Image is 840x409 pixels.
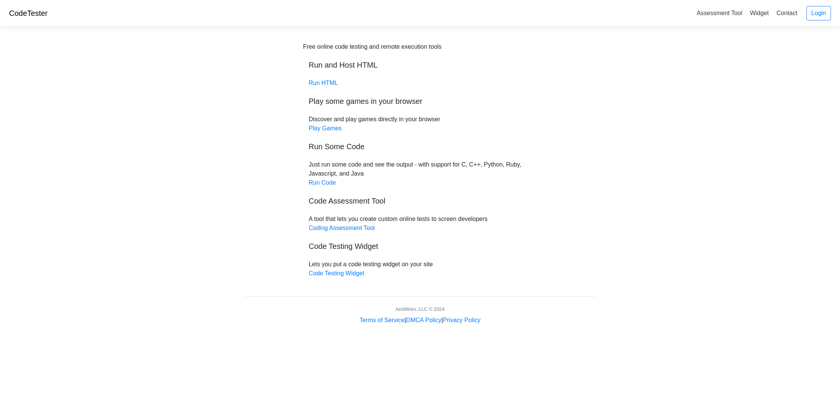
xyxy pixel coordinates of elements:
[303,42,537,278] div: Discover and play games directly in your browser Just run some code and see the output - with sup...
[309,270,364,276] a: Code Testing Widget
[309,125,342,131] a: Play Games
[309,225,375,231] a: Coding Assessment Tool
[303,42,442,51] div: Free online code testing and remote execution tools
[309,97,531,106] h5: Play some games in your browser
[806,6,831,20] a: Login
[360,316,480,325] div: | |
[406,317,441,323] a: DMCA Policy
[774,7,800,19] a: Contact
[360,317,405,323] a: Terms of Service
[309,242,531,251] h5: Code Testing Widget
[309,80,338,86] a: Run HTML
[309,179,336,186] a: Run Code
[309,60,531,69] h5: Run and Host HTML
[694,7,745,19] a: Assessment Tool
[309,142,531,151] h5: Run Some Code
[747,7,772,19] a: Widget
[9,9,48,17] a: CodeTester
[309,196,531,205] h5: Code Assessment Tool
[395,306,445,313] div: AcidWorx, LLC © 2024
[443,317,481,323] a: Privacy Policy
